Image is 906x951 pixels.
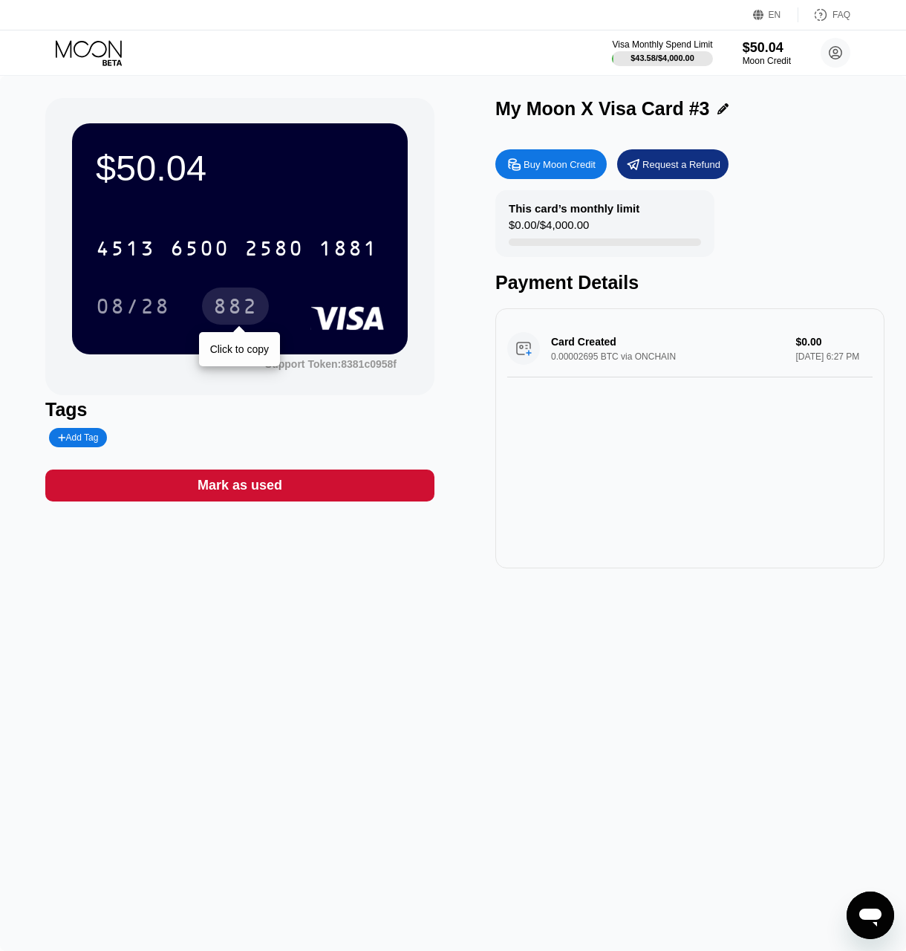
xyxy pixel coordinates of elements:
div: $43.58 / $4,000.00 [630,53,694,62]
div: Add Tag [49,428,107,447]
div: Visa Monthly Spend Limit [612,39,712,50]
div: 2580 [244,238,304,262]
div: 08/28 [96,296,170,320]
div: 1881 [319,238,378,262]
div: $50.04Moon Credit [743,40,791,66]
div: FAQ [798,7,850,22]
div: This card’s monthly limit [509,202,639,215]
div: 882 [213,296,258,320]
iframe: Button to launch messaging window [847,892,894,939]
div: 4513650025801881 [87,230,387,267]
div: Buy Moon Credit [524,158,596,171]
div: Request a Refund [617,149,729,179]
div: Add Tag [58,432,98,443]
div: Support Token: 8381c0958f [265,358,397,370]
div: EN [769,10,781,20]
div: $0.00 / $4,000.00 [509,218,589,238]
div: Request a Refund [642,158,720,171]
div: Payment Details [495,272,884,293]
div: 08/28 [85,288,181,325]
div: Tags [45,399,434,421]
div: Click to copy [210,343,269,355]
div: Buy Moon Credit [495,149,607,179]
div: EN [753,7,798,22]
div: Support Token:8381c0958f [265,358,397,370]
div: $50.04 [743,40,791,56]
div: Mark as used [198,477,282,494]
div: 6500 [170,238,229,262]
div: Moon Credit [743,56,791,66]
div: $50.04 [96,147,384,189]
div: Mark as used [45,470,434,502]
div: FAQ [832,10,850,20]
div: My Moon X Visa Card #3 [495,98,710,120]
div: 882 [202,288,269,325]
div: 4513 [96,238,155,262]
div: Visa Monthly Spend Limit$43.58/$4,000.00 [612,39,712,66]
